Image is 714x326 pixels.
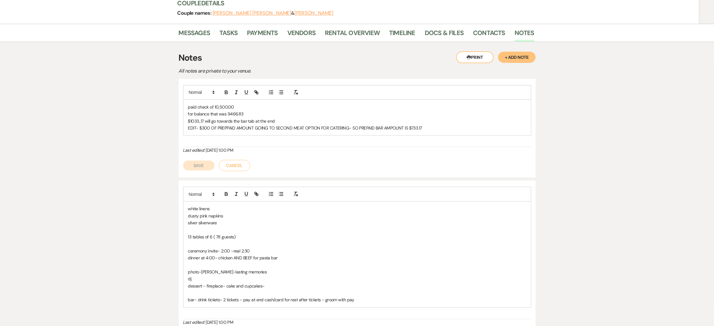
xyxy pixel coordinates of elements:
[188,254,526,261] p: dinner at 4:00- chicken AND BEEF for pasta bar
[389,28,415,42] a: Timeline
[188,247,526,254] p: ceremony invite- 2:00 -real 2:30
[188,296,526,303] p: bar- drink tickets- 2 tickets - pay at end cash/card for rest after tickets - groom with pay
[179,67,398,75] p: All notes are private to your venue.
[219,28,238,42] a: Tasks
[177,10,213,16] span: Couple names:
[425,28,464,42] a: Docs & Files
[188,104,526,110] p: paid check of 10,500.00
[188,118,526,125] p: $1033.,17 will go towards the bar tab at the end
[498,52,536,63] button: + Add Note
[188,110,526,117] p: for balance that was 9466.83
[188,219,526,226] p: silver silverware
[456,51,494,63] button: Print
[188,205,526,212] p: white linens
[287,28,316,42] a: Vendors
[213,10,333,16] span: &
[473,28,505,42] a: Contacts
[188,233,526,240] p: 13 tables of 6 ( 78 guests)
[188,212,526,219] p: dusty pink napkins
[188,268,526,275] p: photo-[PERSON_NAME]-lasting memories
[515,28,534,42] a: Notes
[247,28,278,42] a: Payments
[183,319,531,326] div: [DATE] 1:00 PM
[219,160,250,171] button: Cancel
[183,147,531,154] div: [DATE] 1:00 PM
[188,283,526,289] p: dessert - fireplace- cake and cupcakes-
[295,11,333,16] button: [PERSON_NAME]
[183,147,205,153] i: Last edited:
[179,28,210,42] a: Messages
[183,160,214,171] button: Save
[188,125,526,131] p: EDIT- $300 OF PREPPAID AMOUNT GOING TO SECOND MEAT OPTION FOR CATERING- SO PREPAID BAR AMPOUNT IS...
[183,319,205,325] i: Last edited:
[213,11,291,16] button: [PERSON_NAME] [PERSON_NAME]
[188,275,526,282] p: dj
[325,28,380,42] a: Rental Overview
[179,51,536,64] h3: Notes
